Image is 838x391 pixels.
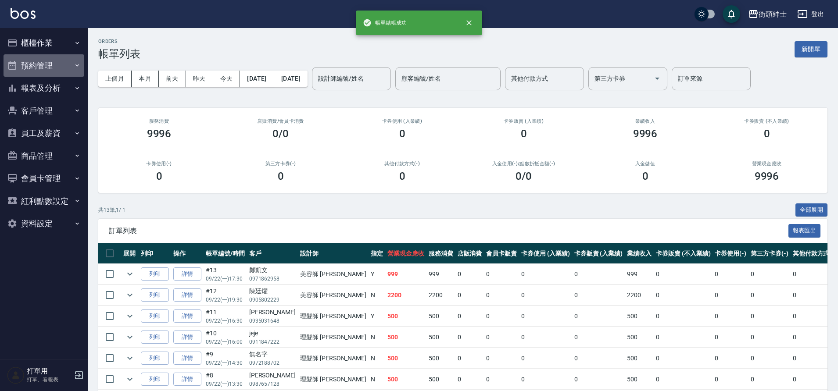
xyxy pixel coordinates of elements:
[352,118,452,124] h2: 卡券使用 (入業績)
[141,309,169,323] button: 列印
[249,329,296,338] div: jeje
[369,306,385,327] td: Y
[385,285,426,306] td: 2200
[4,77,84,100] button: 報表及分析
[650,71,664,85] button: Open
[723,5,740,23] button: save
[204,369,247,390] td: #8
[27,367,72,376] h5: 打單用
[519,306,572,327] td: 0
[141,331,169,344] button: 列印
[249,308,296,317] div: [PERSON_NAME]
[249,350,296,359] div: 無名字
[141,352,169,365] button: 列印
[426,348,455,369] td: 500
[399,170,405,182] h3: 0
[249,380,296,388] p: 0987657128
[132,71,159,87] button: 本月
[98,71,132,87] button: 上個月
[173,309,201,323] a: 詳情
[204,348,247,369] td: #9
[240,71,274,87] button: [DATE]
[654,348,713,369] td: 0
[748,243,791,264] th: 第三方卡券(-)
[141,373,169,386] button: 列印
[459,13,479,32] button: close
[385,348,426,369] td: 500
[204,306,247,327] td: #11
[385,327,426,348] td: 500
[369,327,385,348] td: N
[625,243,654,264] th: 業績收入
[385,264,426,284] td: 999
[4,145,84,167] button: 商品管理
[7,366,25,384] img: Person
[298,348,369,369] td: 理髮師 [PERSON_NAME]
[795,41,827,57] button: 新開單
[173,352,201,365] a: 詳情
[572,348,625,369] td: 0
[4,100,84,122] button: 客戶管理
[625,348,654,369] td: 500
[426,327,455,348] td: 500
[352,161,452,167] h2: 其他付款方式(-)
[713,264,748,284] td: 0
[654,243,713,264] th: 卡券販賣 (不入業績)
[369,243,385,264] th: 指定
[230,161,331,167] h2: 第三方卡券(-)
[654,306,713,327] td: 0
[298,369,369,390] td: 理髮師 [PERSON_NAME]
[278,170,284,182] h3: 0
[11,8,36,19] img: Logo
[455,306,484,327] td: 0
[625,369,654,390] td: 500
[748,306,791,327] td: 0
[484,285,519,306] td: 0
[642,170,648,182] h3: 0
[713,306,748,327] td: 0
[595,161,695,167] h2: 入金儲值
[625,285,654,306] td: 2200
[141,288,169,302] button: 列印
[625,327,654,348] td: 500
[123,331,136,344] button: expand row
[186,71,213,87] button: 昨天
[369,285,385,306] td: N
[123,267,136,281] button: expand row
[159,71,186,87] button: 前天
[654,285,713,306] td: 0
[473,161,574,167] h2: 入金使用(-) /點數折抵金額(-)
[794,6,827,22] button: 登出
[455,285,484,306] td: 0
[123,352,136,365] button: expand row
[788,224,821,238] button: 報表匯出
[249,287,296,296] div: 陳廷燿
[455,264,484,284] td: 0
[206,359,245,367] p: 09/22 (一) 14:30
[748,264,791,284] td: 0
[455,243,484,264] th: 店販消費
[206,296,245,304] p: 09/22 (一) 19:30
[272,128,289,140] h3: 0/0
[519,348,572,369] td: 0
[519,369,572,390] td: 0
[27,376,72,384] p: 打單、看報表
[572,264,625,284] td: 0
[4,212,84,235] button: 資料設定
[713,369,748,390] td: 0
[716,118,817,124] h2: 卡券販賣 (不入業績)
[206,317,245,325] p: 09/22 (一) 16:30
[249,338,296,346] p: 0911847222
[204,243,247,264] th: 帳單編號/時間
[426,306,455,327] td: 500
[385,369,426,390] td: 500
[369,348,385,369] td: N
[109,227,788,235] span: 訂單列表
[745,5,790,23] button: 街頭紳士
[795,45,827,53] a: 新開單
[206,275,245,283] p: 09/22 (一) 17:30
[759,9,787,20] div: 街頭紳士
[109,118,209,124] h3: 服務消費
[230,118,331,124] h2: 店販消費 /會員卡消費
[748,348,791,369] td: 0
